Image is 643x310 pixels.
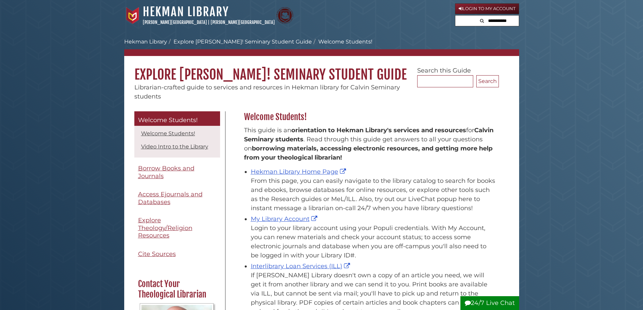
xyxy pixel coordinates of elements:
[134,213,220,243] a: Explore Theology/Religion Resources
[251,215,319,223] a: My Library Account
[251,168,348,175] a: Hekman Library Home Page
[455,3,519,14] a: Login to My Account
[480,19,484,23] i: Search
[241,112,499,122] h2: Welcome Students!
[460,296,519,310] button: 24/7 Live Chat
[251,262,352,270] a: Interlibrary Loan Services (ILL)
[124,38,167,45] a: Hekman Library
[211,20,275,25] a: [PERSON_NAME][GEOGRAPHIC_DATA]
[478,16,486,25] button: Search
[134,111,220,126] a: Welcome Students!
[251,224,495,260] div: Login to your library account using your Populi credentials. With My Account, you can renew mater...
[134,187,220,209] a: Access Ejournals and Databases
[138,217,192,239] span: Explore Theology/Religion Resources
[143,4,229,19] a: Hekman Library
[208,20,210,25] span: |
[251,176,495,213] div: From this page, you can easily navigate to the library catalog to search for books and ebooks, br...
[312,38,372,46] li: Welcome Students!
[143,20,207,25] a: [PERSON_NAME][GEOGRAPHIC_DATA]
[124,56,519,83] h1: Explore [PERSON_NAME]! Seminary Student Guide
[476,75,499,87] button: Search
[173,38,312,45] a: Explore [PERSON_NAME]! Seminary Student Guide
[124,38,519,56] nav: breadcrumb
[291,126,466,134] strong: orientation to Hekman Library's services and resources
[276,7,293,24] img: Calvin Theological Seminary
[134,161,220,184] a: Borrow Books and Journals
[138,116,198,124] span: Welcome Students!
[135,279,219,300] h2: Contact Your Theological Librarian
[244,126,493,161] span: This guide is an for . Read through this guide get answers to all your questions on
[244,126,493,143] strong: Calvin Seminary students
[138,191,203,206] span: Access Ejournals and Databases
[134,247,220,262] a: Cite Sources
[138,165,194,180] span: Borrow Books and Journals
[124,7,141,24] img: Calvin University
[138,250,176,258] span: Cite Sources
[134,84,400,100] span: Librarian-crafted guide to services and resources in Hekman library for Calvin Seminary students
[141,130,195,137] a: Welcome Students!
[244,145,492,161] b: borrowing materials, accessing electronic resources, and getting more help from your theological ...
[141,143,208,150] a: Video Intro to the Library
